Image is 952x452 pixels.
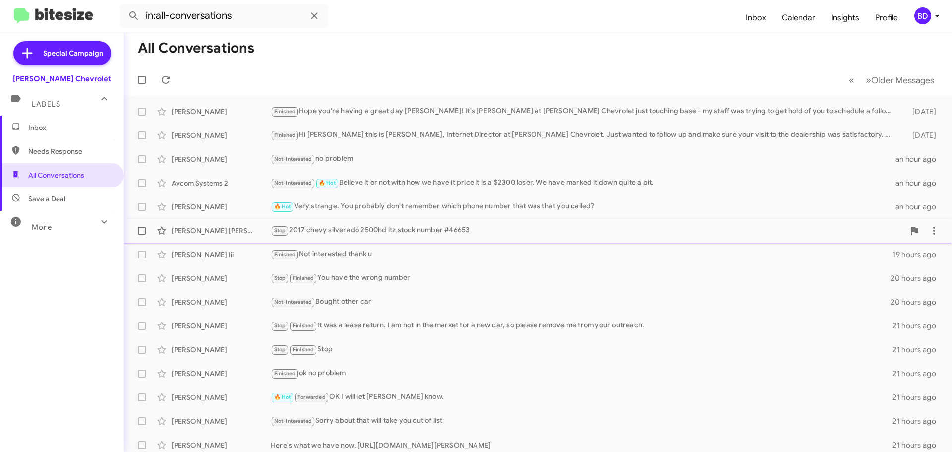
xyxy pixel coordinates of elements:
[843,70,860,90] button: Previous
[843,70,940,90] nav: Page navigation example
[892,392,944,402] div: 21 hours ago
[293,323,314,329] span: Finished
[274,203,291,210] span: 🔥 Hot
[891,297,944,307] div: 20 hours ago
[860,70,940,90] button: Next
[293,275,314,281] span: Finished
[274,394,291,400] span: 🔥 Hot
[896,130,944,140] div: [DATE]
[28,194,65,204] span: Save a Deal
[172,440,271,450] div: [PERSON_NAME]
[172,297,271,307] div: [PERSON_NAME]
[774,3,823,32] a: Calendar
[892,369,944,379] div: 21 hours ago
[892,321,944,331] div: 21 hours ago
[274,132,296,138] span: Finished
[895,178,944,188] div: an hour ago
[823,3,867,32] a: Insights
[274,370,296,377] span: Finished
[172,202,271,212] div: [PERSON_NAME]
[172,154,271,164] div: [PERSON_NAME]
[892,416,944,426] div: 21 hours ago
[172,369,271,379] div: [PERSON_NAME]
[274,227,286,234] span: Stop
[271,391,892,403] div: OK I will let [PERSON_NAME] know.
[271,249,892,260] div: Not interested thank u
[172,130,271,140] div: [PERSON_NAME]
[892,440,944,450] div: 21 hours ago
[891,273,944,283] div: 20 hours ago
[271,440,892,450] div: Here's what we have now. [URL][DOMAIN_NAME][PERSON_NAME]
[271,106,896,117] div: Hope you're having a great day [PERSON_NAME]! It's [PERSON_NAME] at [PERSON_NAME] Chevrolet just ...
[172,226,271,236] div: [PERSON_NAME] [PERSON_NAME]
[138,40,254,56] h1: All Conversations
[895,154,944,164] div: an hour ago
[28,170,84,180] span: All Conversations
[32,100,60,109] span: Labels
[849,74,854,86] span: «
[271,296,891,308] div: Bought other car
[274,299,312,305] span: Not-Interested
[896,107,944,117] div: [DATE]
[274,323,286,329] span: Stop
[274,156,312,162] span: Not-Interested
[172,273,271,283] div: [PERSON_NAME]
[120,4,328,28] input: Search
[271,201,895,212] div: Very strange. You probably don't remember which phone number that was that you called?
[172,321,271,331] div: [PERSON_NAME]
[867,3,906,32] a: Profile
[319,180,336,186] span: 🔥 Hot
[295,393,328,402] span: Forwarded
[906,7,941,24] button: BD
[172,107,271,117] div: [PERSON_NAME]
[13,74,111,84] div: [PERSON_NAME] Chevrolet
[271,344,892,355] div: Stop
[13,41,111,65] a: Special Campaign
[871,75,934,86] span: Older Messages
[892,345,944,355] div: 21 hours ago
[172,416,271,426] div: [PERSON_NAME]
[271,129,896,141] div: Hi [PERSON_NAME] this is [PERSON_NAME], Internet Director at [PERSON_NAME] Chevrolet. Just wanted...
[274,418,312,424] span: Not-Interested
[172,250,271,259] div: [PERSON_NAME] Iii
[738,3,774,32] a: Inbox
[271,415,892,427] div: Sorry about that will take you out of list
[32,223,52,232] span: More
[274,180,312,186] span: Not-Interested
[895,202,944,212] div: an hour ago
[866,74,871,86] span: »
[274,108,296,115] span: Finished
[271,272,891,284] div: You have the wrong number
[271,153,895,165] div: no problem
[172,345,271,355] div: [PERSON_NAME]
[274,251,296,258] span: Finished
[28,146,113,156] span: Needs Response
[892,250,944,259] div: 19 hours ago
[271,320,892,331] div: It was a lease return. I am not in the market for a new car, so please remove me from your outreach.
[293,346,314,353] span: Finished
[914,7,931,24] div: BD
[271,177,895,189] div: Believe it or not with how we have it price it is a $2300 loser. We have marked it down quite a bit.
[28,123,113,132] span: Inbox
[271,368,892,379] div: ok no problem
[274,346,286,353] span: Stop
[43,48,103,58] span: Special Campaign
[274,275,286,281] span: Stop
[271,225,904,236] div: 2017 chevy silverado 2500hd ltz stock number #46653
[172,178,271,188] div: Avcom Systems 2
[172,392,271,402] div: [PERSON_NAME]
